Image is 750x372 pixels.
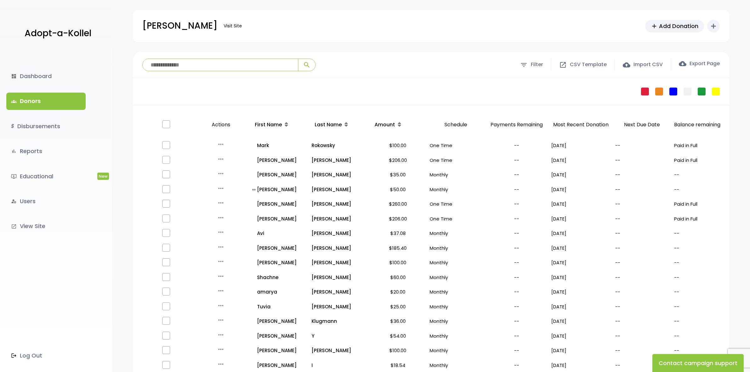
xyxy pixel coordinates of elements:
[487,185,546,194] p: --
[430,215,482,223] p: One Time
[252,302,307,311] a: Tuvia
[371,170,425,179] p: $35.00
[674,185,720,194] p: --
[674,302,720,311] p: --
[487,361,546,369] p: --
[217,302,225,309] i: more_horiz
[252,258,307,267] a: [PERSON_NAME]
[312,361,366,369] p: I
[651,23,658,30] span: add
[520,61,528,69] span: filter_list
[217,199,225,207] i: more_horiz
[252,288,307,296] a: amarya
[487,273,546,282] p: --
[312,332,366,340] a: Y
[430,156,482,164] p: One Time
[645,20,704,32] a: addAdd Donation
[487,258,546,267] p: --
[371,141,425,150] p: $100.00
[312,302,366,311] a: [PERSON_NAME]
[252,332,307,340] p: [PERSON_NAME]
[312,170,366,179] a: [PERSON_NAME]
[217,170,225,177] i: more_horiz
[252,141,307,150] a: Mark
[371,273,425,282] p: $60.00
[531,60,543,69] span: Filter
[551,229,610,238] p: [DATE]
[674,317,720,325] p: --
[615,229,669,238] p: --
[252,200,307,208] a: [PERSON_NAME]
[710,22,717,30] i: add
[217,331,225,339] i: more_horiz
[674,288,720,296] p: --
[674,156,720,164] p: Paid in Full
[217,272,225,280] i: more_horiz
[217,155,225,163] i: more_horiz
[252,244,307,252] a: [PERSON_NAME]
[430,114,482,136] p: Schedule
[487,288,546,296] p: --
[371,302,425,311] p: $25.00
[312,215,366,223] p: [PERSON_NAME]
[615,273,669,282] p: --
[707,20,720,32] button: add
[430,229,482,238] p: Monthly
[430,200,482,208] p: One Time
[679,60,720,67] label: Export Page
[371,185,425,194] p: $50.00
[6,93,86,110] a: groupsDonors
[252,346,307,355] a: [PERSON_NAME]
[220,20,245,32] a: Visit Site
[217,287,225,295] i: more_horiz
[21,18,91,49] a: Adopt-a-Kollel
[674,346,720,355] p: --
[312,141,366,150] a: Rokowsky
[551,200,610,208] p: [DATE]
[371,156,425,164] p: $206.00
[615,200,669,208] p: --
[615,185,669,194] p: --
[252,273,307,282] p: Shachne
[615,120,669,129] p: Next Due Date
[430,141,482,150] p: One Time
[252,215,307,223] p: [PERSON_NAME]
[217,228,225,236] i: more_horiz
[312,200,366,208] p: [PERSON_NAME]
[312,346,366,355] p: [PERSON_NAME]
[674,215,720,223] p: Paid in Full
[252,229,307,238] a: Avi
[615,258,669,267] p: --
[371,229,425,238] p: $37.08
[551,273,610,282] p: [DATE]
[551,346,610,355] p: [DATE]
[371,317,425,325] p: $36.00
[217,360,225,368] i: more_horiz
[551,120,610,129] p: Most Recent Donation
[615,156,669,164] p: --
[312,317,366,325] a: Klugmann
[679,60,686,67] span: cloud_download
[615,244,669,252] p: --
[303,61,311,69] span: search
[312,156,366,164] p: [PERSON_NAME]
[551,332,610,340] p: [DATE]
[371,215,425,223] p: $206.00
[430,258,482,267] p: Monthly
[551,317,610,325] p: [DATE]
[371,361,425,369] p: $18.54
[430,244,482,252] p: Monthly
[674,244,720,252] p: --
[551,361,610,369] p: [DATE]
[312,273,366,282] a: [PERSON_NAME]
[25,26,91,41] p: Adopt-a-Kollel
[97,173,109,180] span: New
